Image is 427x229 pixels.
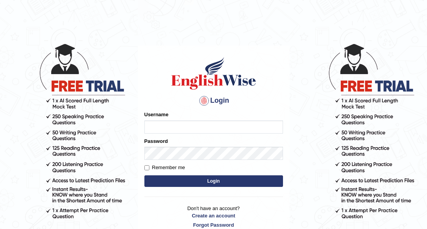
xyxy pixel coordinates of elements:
label: Password [144,137,168,145]
button: Login [144,175,283,187]
label: Username [144,111,169,118]
h4: Login [144,95,283,107]
a: Create an account [144,212,283,219]
img: Logo of English Wise sign in for intelligent practice with AI [170,56,258,91]
label: Remember me [144,164,185,171]
input: Remember me [144,165,149,170]
p: Don't have an account? [144,205,283,229]
a: Forgot Password [144,221,283,229]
